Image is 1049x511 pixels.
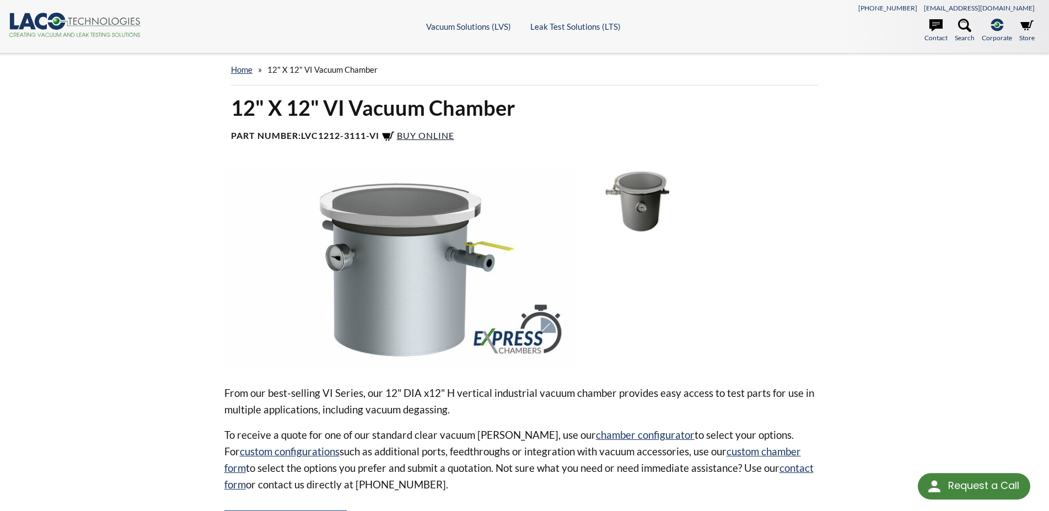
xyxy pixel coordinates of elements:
a: home [231,64,252,74]
h4: Part Number: [231,130,819,143]
h1: 12" X 12" VI Vacuum Chamber [231,94,819,121]
a: Leak Test Solutions (LTS) [530,21,621,31]
img: LVC1212-3111-VI Vacuum Chamber, front view [584,170,699,234]
a: chamber configurator [596,428,695,441]
a: Contact [924,19,948,43]
p: From our best-selling VI Series, our 12" DIA x12" H vertical industrial vacuum chamber provides e... [224,385,825,418]
a: [PHONE_NUMBER] [858,4,917,12]
img: round button [926,477,943,495]
b: LVC1212-3111-VI [301,130,379,141]
span: 12" X 12" VI Vacuum Chamber [267,64,378,74]
a: [EMAIL_ADDRESS][DOMAIN_NAME] [924,4,1035,12]
span: Corporate [982,33,1012,43]
a: custom configurations [240,445,340,458]
a: Store [1019,19,1035,43]
span: Buy Online [397,130,454,141]
a: Vacuum Solutions (LVS) [426,21,511,31]
div: Request a Call [948,473,1019,498]
a: Buy Online [381,130,454,141]
img: LVC1212-3111-VI Express Chamber, angled view [224,170,576,367]
div: Request a Call [918,473,1030,499]
div: » [231,54,819,85]
p: To receive a quote for one of our standard clear vacuum [PERSON_NAME], use our to select your opt... [224,427,825,493]
a: Search [955,19,975,43]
